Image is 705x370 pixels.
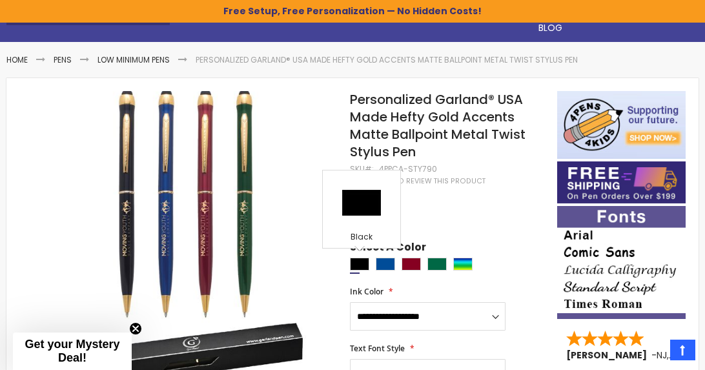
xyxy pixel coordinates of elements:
[350,258,369,271] div: Black
[6,54,28,65] a: Home
[326,232,397,245] div: Black
[557,91,686,159] img: 4pens 4 kids
[350,343,405,354] span: Text Font Style
[538,21,562,34] span: Blog
[379,164,437,174] div: 4PPCA-STY790
[350,176,485,186] a: Be the first to review this product
[670,340,695,360] a: Top
[196,55,578,65] li: Personalized Garland® USA Made Hefty Gold Accents Matte Ballpoint Metal Twist Stylus Pen
[528,14,573,42] a: Blog
[350,286,383,297] span: Ink Color
[97,54,170,65] a: Low Minimum Pens
[427,258,447,271] div: Dark Green
[557,206,686,319] img: font-personalization-examples
[566,349,651,362] span: [PERSON_NAME]
[350,240,426,258] span: Select A Color
[376,258,395,271] div: Dark Blue
[402,258,421,271] div: Burgundy
[13,333,132,370] div: Get your Mystery Deal!Close teaser
[557,161,686,203] img: Free shipping on orders over $199
[129,322,142,335] button: Close teaser
[657,349,667,362] span: NJ
[25,338,119,364] span: Get your Mystery Deal!
[350,90,526,161] span: Personalized Garland® USA Made Hefty Gold Accents Matte Ballpoint Metal Twist Stylus Pen
[54,54,72,65] a: Pens
[350,163,374,174] strong: SKU
[453,258,473,271] div: Assorted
